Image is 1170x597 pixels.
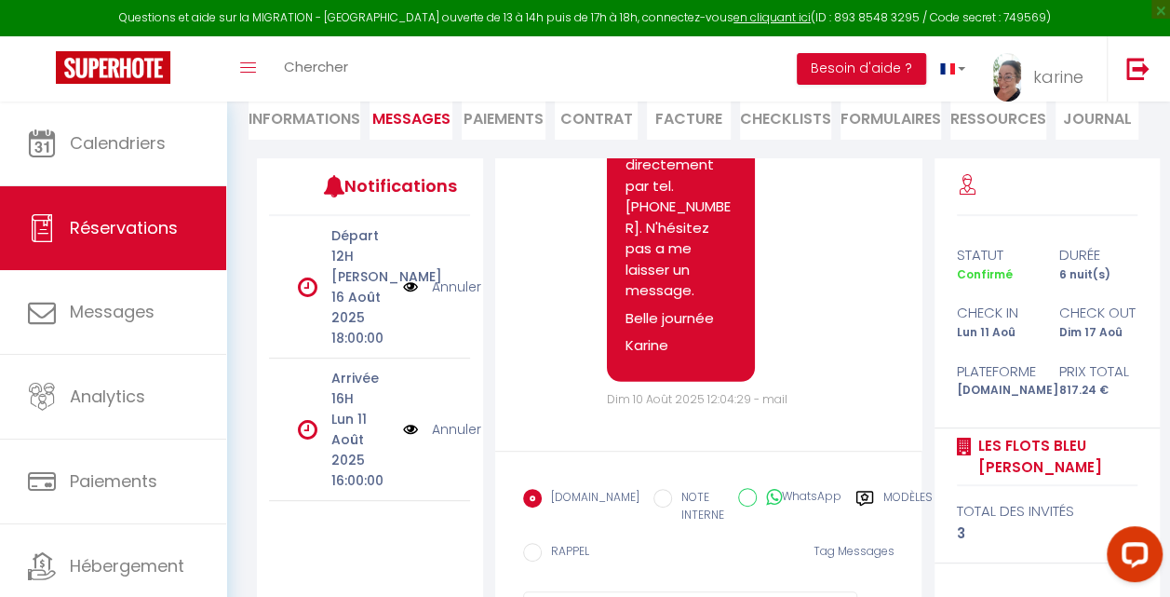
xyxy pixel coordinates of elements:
div: check out [1047,302,1150,324]
li: Informations [249,94,360,140]
a: Annuler [432,277,481,297]
img: Super Booking [56,51,170,84]
div: check in [945,302,1047,324]
span: Paiements [70,469,157,493]
div: durée [1047,244,1150,266]
span: Chercher [284,57,348,76]
div: Prix total [1047,360,1150,383]
iframe: LiveChat chat widget [1092,519,1170,597]
p: [PERSON_NAME] 16 Août 2025 18:00:00 [331,266,391,348]
p: Arrivée 16H [331,368,391,409]
span: Dim 10 Août 2025 12:04:29 - mail [607,391,787,407]
div: 817.24 € [1047,382,1150,400]
div: [DOMAIN_NAME] [945,382,1047,400]
span: Analytics [70,385,145,408]
li: Contrat [555,94,638,140]
div: Dim 17 Aoû [1047,324,1150,342]
a: Chercher [270,36,362,102]
div: total des invités [957,500,1137,522]
img: NO IMAGE [403,419,418,440]
label: RAPPEL [542,543,589,563]
img: logout [1126,57,1150,80]
label: WhatsApp [757,488,841,509]
img: ... [993,53,1021,102]
p: Lun 11 Août 2025 16:00:00 [331,409,391,491]
a: en cliquant ici [733,9,811,25]
li: Paiements [462,94,545,140]
a: Les Flots Bleu [PERSON_NAME] [972,435,1137,479]
p: Belle journée [625,308,737,330]
span: Messages [70,300,155,323]
span: karine [1033,65,1083,88]
span: Confirmé [957,266,1013,282]
a: Annuler [432,419,481,440]
span: Messages [372,108,451,129]
div: 3 [957,522,1137,545]
li: CHECKLISTS [740,94,831,140]
p: Départ 12H [331,225,391,266]
img: NO IMAGE [403,277,418,297]
button: Besoin d'aide ? [797,53,926,85]
li: Facture [647,94,730,140]
div: statut [945,244,1047,266]
div: Lun 11 Aoû [945,324,1047,342]
li: FORMULAIRES [841,94,941,140]
li: Ressources [950,94,1046,140]
li: Journal [1056,94,1138,140]
p: Karine [625,335,737,357]
span: Tag Messages [813,543,894,559]
span: Réservations [70,216,178,239]
div: Plateforme [945,360,1047,383]
label: Modèles [883,489,933,527]
span: Hébergement [70,554,184,577]
h3: Notifications [344,165,428,207]
label: [DOMAIN_NAME] [542,489,639,509]
span: Calendriers [70,131,166,155]
label: NOTE INTERNE [672,489,724,524]
a: ... karine [979,36,1107,102]
div: 6 nuit(s) [1047,266,1150,284]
